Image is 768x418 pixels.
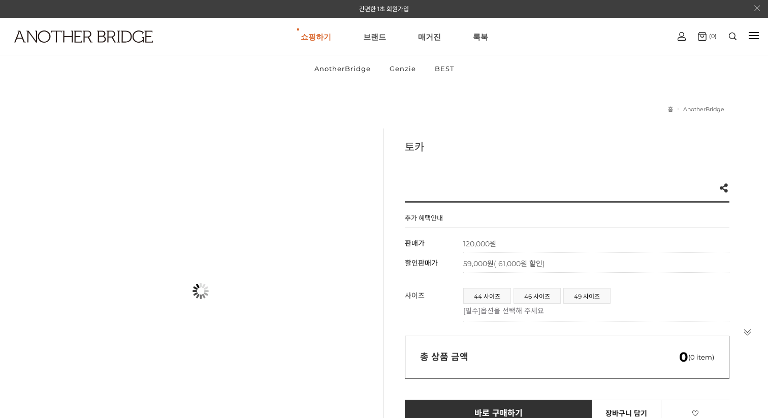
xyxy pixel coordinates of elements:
[514,288,561,304] li: 46 사이즈
[707,33,717,40] span: (0)
[473,18,488,55] a: 룩북
[5,30,120,68] a: logo
[563,288,611,304] li: 49 사이즈
[363,18,386,55] a: 브랜드
[474,409,523,418] span: 바로 구매하기
[698,32,717,41] a: (0)
[359,5,409,13] a: 간편한 1초 회원가입
[683,106,724,113] a: AnotherBridge
[463,239,496,248] strong: 120,000원
[306,55,379,82] a: AnotherBridge
[381,55,425,82] a: Genzie
[514,288,560,303] a: 46 사이즈
[463,259,545,268] span: 59,000원
[678,32,686,41] img: cart
[418,18,441,55] a: 매거진
[463,288,511,304] li: 44 사이즈
[14,30,153,43] img: logo
[301,18,331,55] a: 쇼핑하기
[426,55,463,82] a: BEST
[405,139,730,154] h3: 토카
[679,353,714,361] span: (0 item)
[463,305,725,315] p: [필수]
[679,349,688,365] em: 0
[494,259,545,268] span: ( 61,000원 할인)
[405,283,463,321] th: 사이즈
[698,32,707,41] img: cart
[405,259,438,268] span: 할인판매가
[405,239,425,248] span: 판매가
[420,351,468,363] strong: 총 상품 금액
[405,213,443,228] h4: 추가 혜택안내
[481,306,544,315] span: 옵션을 선택해 주세요
[668,106,673,113] a: 홈
[564,288,610,303] a: 49 사이즈
[729,33,737,40] img: search
[464,288,510,303] a: 44 사이즈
